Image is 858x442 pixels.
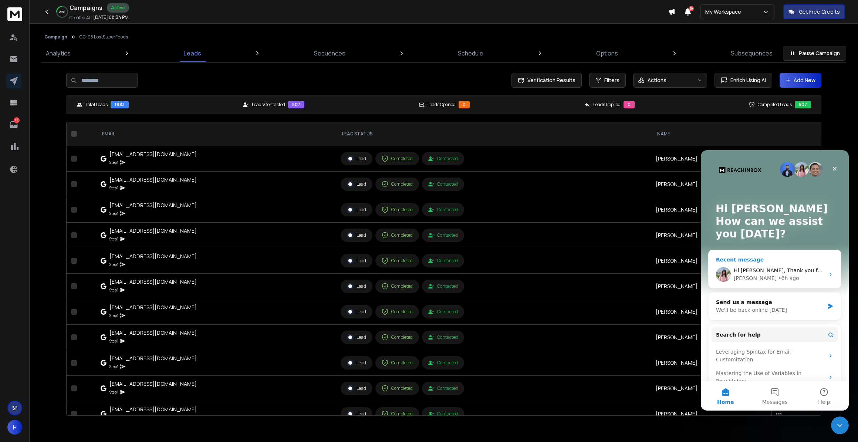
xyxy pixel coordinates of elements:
a: Schedule [453,44,488,62]
p: CC-05 LostSuperFoods [79,34,128,40]
div: Completed [382,206,413,213]
th: EMAIL [96,122,336,146]
td: [PERSON_NAME] [651,376,767,401]
div: Lead [347,181,366,188]
button: Pause Campaign [783,46,846,61]
td: [PERSON_NAME] [651,299,767,325]
p: Sequences [314,49,345,58]
p: Actions [648,77,666,84]
button: H [7,420,22,435]
div: [EMAIL_ADDRESS][DOMAIN_NAME] [109,202,197,209]
div: Lead [347,411,366,417]
div: Contacted [428,207,458,213]
div: 507 [288,101,304,108]
div: Completed [382,232,413,239]
p: Leads Contacted [252,102,285,108]
div: Contacted [428,181,458,187]
div: Completed [382,411,413,417]
button: Get Free Credits [783,4,845,19]
p: Step 1 [109,363,118,370]
p: Get Free Credits [799,8,840,16]
div: [EMAIL_ADDRESS][DOMAIN_NAME] [109,406,197,413]
p: Completed Leads [758,102,792,108]
td: [PERSON_NAME] [651,401,767,427]
div: Lead [347,283,366,290]
p: Step 1 [109,414,118,421]
th: NAME [651,122,767,146]
div: Completed [382,308,413,315]
p: Schedule [458,49,483,58]
p: Step 1 [109,261,118,268]
div: Contacted [428,156,458,162]
span: Verification Results [524,77,575,84]
p: 15 [14,117,20,123]
p: Step 1 [109,184,118,192]
p: Options [596,49,618,58]
th: LEAD STATUS [336,122,651,146]
iframe: Intercom live chat [701,150,849,411]
a: Leads [179,44,206,62]
a: Options [592,44,622,62]
div: Contacted [428,360,458,366]
div: Contacted [428,258,458,264]
td: [PERSON_NAME] [651,223,767,248]
td: [PERSON_NAME] [651,325,767,350]
div: [EMAIL_ADDRESS][DOMAIN_NAME] [109,227,197,235]
div: Lead [347,206,366,213]
p: 25 % [59,10,65,14]
a: Analytics [41,44,75,62]
div: Completed [382,360,413,366]
div: Contacted [428,385,458,391]
p: Leads Replied [593,102,621,108]
div: Active [107,3,129,13]
div: [EMAIL_ADDRESS][DOMAIN_NAME] [109,304,197,311]
p: Step 1 [109,235,118,243]
div: Completed [382,385,413,392]
div: Contacted [428,309,458,315]
p: Step 1 [109,286,118,294]
a: Subsequences [726,44,777,62]
div: Lead [347,232,366,239]
div: Lead [347,308,366,315]
div: Contacted [428,411,458,417]
div: [EMAIL_ADDRESS][DOMAIN_NAME] [109,253,197,260]
div: Lead [347,385,366,392]
div: Completed [382,334,413,341]
div: Contacted [428,334,458,340]
div: Contacted [428,232,458,238]
div: Completed [382,283,413,290]
div: 507 [795,101,811,108]
p: Leads Opened [428,102,456,108]
p: Analytics [46,49,71,58]
p: Subsequences [731,49,773,58]
p: Step 1 [109,388,118,396]
p: Total Leads [85,102,108,108]
button: Campaign [44,34,67,40]
div: [EMAIL_ADDRESS][DOMAIN_NAME] [109,151,197,158]
a: Sequences [310,44,350,62]
div: Completed [382,155,413,162]
div: 1983 [111,101,129,108]
button: Enrich Using AI [715,73,772,88]
td: [PERSON_NAME] [651,146,767,172]
div: [EMAIL_ADDRESS][DOMAIN_NAME] [109,355,197,362]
